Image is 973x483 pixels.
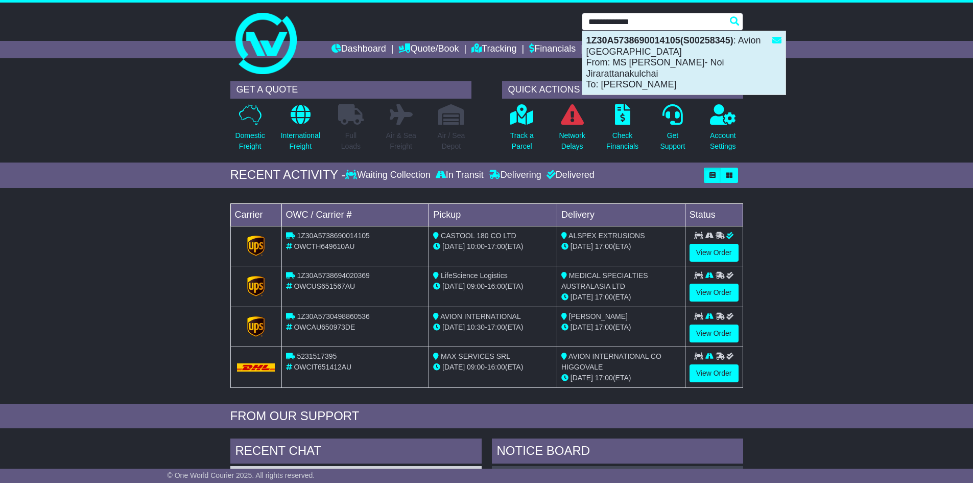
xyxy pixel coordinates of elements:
[429,203,557,226] td: Pickup
[467,242,485,250] span: 10:00
[571,293,593,301] span: [DATE]
[595,374,613,382] span: 17:00
[559,130,585,152] p: Network Delays
[237,363,275,372] img: DHL.png
[442,242,465,250] span: [DATE]
[492,439,743,466] div: NOTICE BOARD
[294,242,354,250] span: OWCTH649610AU
[586,35,733,45] strong: 1Z30A5738690014105(S00258345)
[442,323,465,331] span: [DATE]
[561,373,681,383] div: (ETA)
[438,130,465,152] p: Air / Sea Depot
[561,322,681,333] div: (ETA)
[467,282,485,290] span: 09:00
[487,282,505,290] span: 16:00
[442,363,465,371] span: [DATE]
[569,312,628,320] span: [PERSON_NAME]
[606,130,638,152] p: Check Financials
[561,292,681,303] div: (ETA)
[297,271,369,280] span: 1Z30A5738694020369
[398,41,459,58] a: Quote/Book
[294,363,351,371] span: OWCIT651412AU
[561,271,648,290] span: MEDICAL SPECIALTIES AUSTRALASIA LTD
[440,312,520,320] span: AVION INTERNATIONAL
[230,409,743,424] div: FROM OUR SUPPORT
[230,203,281,226] td: Carrier
[294,282,355,290] span: OWCUS651567AU
[571,374,593,382] span: [DATE]
[234,104,265,157] a: DomesticFreight
[595,242,613,250] span: 17:00
[582,31,786,95] div: : Avion [GEOGRAPHIC_DATA] From: MS [PERSON_NAME]- Noi Jirarattanakulchai To: [PERSON_NAME]
[571,323,593,331] span: [DATE]
[571,242,593,250] span: [DATE]
[230,81,471,99] div: GET A QUOTE
[471,41,516,58] a: Tracking
[510,130,534,152] p: Track a Parcel
[386,130,416,152] p: Air & Sea Freight
[710,130,736,152] p: Account Settings
[486,170,544,181] div: Delivering
[230,439,482,466] div: RECENT CHAT
[487,323,505,331] span: 17:00
[294,323,355,331] span: OWCAU650973DE
[433,170,486,181] div: In Transit
[433,322,553,333] div: - (ETA)
[297,312,369,320] span: 1Z30A5730498860536
[247,276,265,296] img: GetCarrierServiceLogo
[529,41,576,58] a: Financials
[247,316,265,337] img: GetCarrierServiceLogo
[467,363,485,371] span: 09:00
[297,352,337,360] span: 5231517395
[487,363,505,371] span: 16:00
[558,104,585,157] a: NetworkDelays
[561,352,661,371] span: AVION INTERNATIONAL CO HIGGOVALE
[557,203,685,226] td: Delivery
[502,81,743,99] div: QUICK ACTIONS
[606,104,639,157] a: CheckFinancials
[230,168,346,182] div: RECENT ACTIVITY -
[281,130,320,152] p: International Freight
[247,236,265,256] img: GetCarrierServiceLogo
[659,104,685,157] a: GetSupport
[441,271,508,280] span: LifeScience Logistics
[441,232,516,240] span: CASTOOL 180 CO LTD
[487,242,505,250] span: 17:00
[568,232,645,240] span: ALSPEX EXTRUSIONS
[685,203,743,226] td: Status
[544,170,595,181] div: Delivered
[709,104,737,157] a: AccountSettings
[690,244,739,262] a: View Order
[595,323,613,331] span: 17:00
[168,471,315,479] span: © One World Courier 2025. All rights reserved.
[297,232,369,240] span: 1Z30A5738690014105
[690,325,739,342] a: View Order
[442,282,465,290] span: [DATE]
[331,41,386,58] a: Dashboard
[345,170,433,181] div: Waiting Collection
[280,104,321,157] a: InternationalFreight
[441,352,510,360] span: MAX SERVICES SRL
[660,130,685,152] p: Get Support
[281,203,429,226] td: OWC / Carrier #
[433,281,553,292] div: - (ETA)
[510,104,534,157] a: Track aParcel
[338,130,364,152] p: Full Loads
[433,362,553,373] div: - (ETA)
[433,241,553,252] div: - (ETA)
[235,130,265,152] p: Domestic Freight
[467,323,485,331] span: 10:30
[595,293,613,301] span: 17:00
[690,364,739,382] a: View Order
[561,241,681,252] div: (ETA)
[690,284,739,302] a: View Order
